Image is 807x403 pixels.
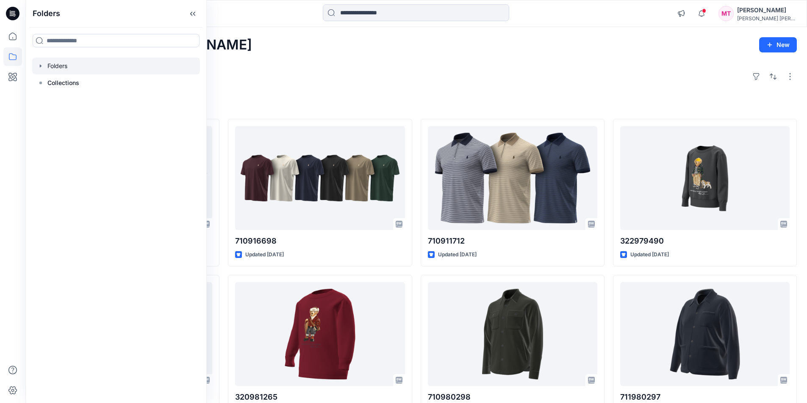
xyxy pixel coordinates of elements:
a: 710911712 [428,126,597,230]
p: Updated [DATE] [245,250,284,259]
p: 710911712 [428,235,597,247]
a: 322979490 [620,126,790,230]
p: 322979490 [620,235,790,247]
a: 710916698 [235,126,405,230]
h4: Styles [36,100,797,110]
a: 710980298 [428,282,597,387]
a: 711980297 [620,282,790,387]
p: 710980298 [428,391,597,403]
p: Updated [DATE] [438,250,477,259]
div: [PERSON_NAME] [PERSON_NAME] [737,15,796,22]
a: 320981265 [235,282,405,387]
button: New [759,37,797,52]
p: 711980297 [620,391,790,403]
p: Collections [47,78,79,88]
p: 710916698 [235,235,405,247]
p: Updated [DATE] [630,250,669,259]
p: 320981265 [235,391,405,403]
div: [PERSON_NAME] [737,5,796,15]
div: MT [718,6,734,21]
